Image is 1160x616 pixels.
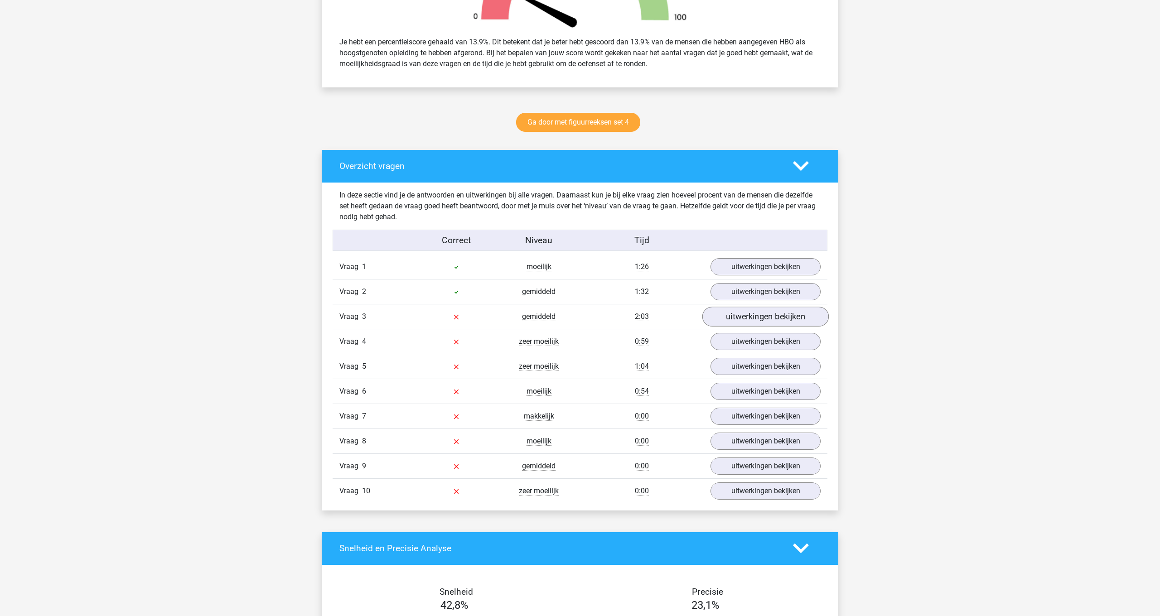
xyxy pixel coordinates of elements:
[362,462,366,470] span: 9
[635,462,649,471] span: 0:00
[362,337,366,346] span: 4
[339,411,362,422] span: Vraag
[339,543,779,553] h4: Snelheid en Precisie Analyse
[339,161,779,171] h4: Overzicht vragen
[524,412,554,421] span: makkelijk
[416,234,498,247] div: Correct
[333,33,827,73] div: Je hebt een percentielscore gehaald van 13.9%. Dit betekent dat je beter hebt gescoord dan 13.9% ...
[339,311,362,322] span: Vraag
[635,387,649,396] span: 0:54
[339,361,362,372] span: Vraag
[362,362,366,371] span: 5
[339,436,362,447] span: Vraag
[580,234,704,247] div: Tijd
[519,362,559,371] span: zeer moeilijk
[710,283,821,300] a: uitwerkingen bekijken
[635,262,649,271] span: 1:26
[635,486,649,496] span: 0:00
[522,312,556,321] span: gemiddeld
[339,286,362,297] span: Vraag
[527,262,551,271] span: moeilijk
[519,486,559,496] span: zeer moeilijk
[522,462,556,471] span: gemiddeld
[710,433,821,450] a: uitwerkingen bekijken
[710,482,821,500] a: uitwerkingen bekijken
[339,386,362,397] span: Vraag
[362,387,366,395] span: 6
[702,307,829,327] a: uitwerkingen bekijken
[516,113,640,132] a: Ga door met figuurreeksen set 4
[710,408,821,425] a: uitwerkingen bekijken
[522,287,556,296] span: gemiddeld
[527,387,551,396] span: moeilijk
[527,437,551,446] span: moeilijk
[362,287,366,296] span: 2
[635,412,649,421] span: 0:00
[710,383,821,400] a: uitwerkingen bekijken
[362,437,366,445] span: 8
[339,486,362,496] span: Vraag
[339,587,573,597] h4: Snelheid
[710,358,821,375] a: uitwerkingen bekijken
[440,599,469,611] span: 42,8%
[635,337,649,346] span: 0:59
[710,258,821,275] a: uitwerkingen bekijken
[519,337,559,346] span: zeer moeilijk
[362,312,366,321] span: 3
[362,412,366,420] span: 7
[362,262,366,271] span: 1
[333,190,827,222] div: In deze sectie vind je de antwoorden en uitwerkingen bij alle vragen. Daarnaast kun je bij elke v...
[635,312,649,321] span: 2:03
[635,437,649,446] span: 0:00
[635,362,649,371] span: 1:04
[691,599,720,611] span: 23,1%
[710,333,821,350] a: uitwerkingen bekijken
[710,457,821,475] a: uitwerkingen bekijken
[362,486,370,495] span: 10
[498,234,580,247] div: Niveau
[339,261,362,272] span: Vraag
[339,336,362,347] span: Vraag
[635,287,649,296] span: 1:32
[590,587,824,597] h4: Precisie
[339,461,362,472] span: Vraag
